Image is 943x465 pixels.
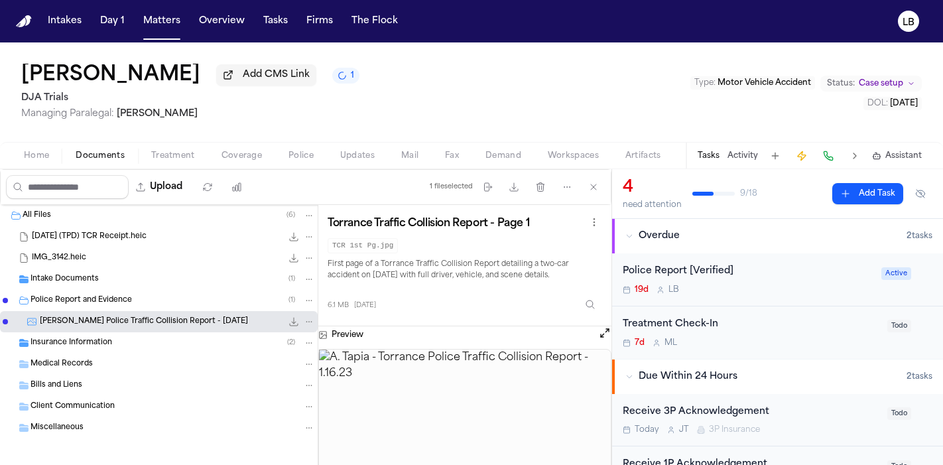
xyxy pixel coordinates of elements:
button: Upload [129,175,190,199]
span: Fax [445,151,459,161]
div: Receive 3P Acknowledgement [623,405,879,420]
span: Motor Vehicle Accident [718,79,811,87]
h2: DJA Trials [21,90,359,106]
button: Activity [727,151,758,161]
button: Day 1 [95,9,130,33]
h1: [PERSON_NAME] [21,64,200,88]
span: DOL : [867,100,888,107]
button: Edit matter name [21,64,200,88]
span: 3P Insurance [709,425,760,435]
span: Police [288,151,314,161]
h3: Preview [332,330,363,340]
img: Finch Logo [16,15,32,28]
span: 7d [635,338,645,348]
span: Insurance Information [31,338,112,349]
button: Tasks [698,151,720,161]
span: Treatment [151,151,195,161]
span: M L [664,338,677,348]
span: IMG_3142.heic [32,253,86,264]
span: Artifacts [625,151,661,161]
div: 1 file selected [430,182,473,191]
button: Overview [194,9,250,33]
button: Download 2025.09.16 (TPD) TCR Receipt.heic [287,230,300,243]
span: ( 1 ) [288,275,295,283]
button: Create Immediate Task [792,147,811,165]
button: 1 active task [332,68,359,84]
span: 9 / 18 [740,188,757,199]
span: Coverage [221,151,262,161]
button: Change status from Case setup [820,76,922,92]
span: Managing Paralegal: [21,109,114,119]
button: Firms [301,9,338,33]
span: [PERSON_NAME] Police Traffic Collision Report - [DATE] [40,316,248,328]
h3: Torrance Traffic Collision Report - Page 1 [328,217,529,230]
span: Today [635,425,659,435]
span: ( 6 ) [286,212,295,219]
span: Add CMS Link [243,68,310,82]
button: Hide completed tasks (⌘⇧H) [909,183,932,204]
span: Workspaces [548,151,599,161]
button: Open preview [598,326,611,344]
button: Matters [138,9,186,33]
span: Client Communication [31,401,115,413]
button: Tasks [258,9,293,33]
span: All Files [23,210,51,222]
span: Todo [887,407,911,420]
button: Open preview [598,326,611,340]
button: The Flock [346,9,403,33]
span: Miscellaneous [31,423,84,434]
div: 4 [623,177,682,198]
button: Intakes [42,9,87,33]
text: LB [903,18,914,27]
input: Search files [6,175,129,199]
button: Add CMS Link [216,64,316,86]
span: 19d [635,285,649,295]
span: Medical Records [31,359,93,370]
span: L B [668,285,679,295]
span: Updates [340,151,375,161]
span: Todo [887,320,911,332]
div: Open task: Receive 3P Acknowledgement [612,394,943,447]
code: TCR 1st Pg.jpg [328,238,398,253]
span: [DATE] [890,100,918,107]
button: Edit DOL: 2025-09-16 [863,97,922,110]
span: Case setup [859,78,903,89]
span: 6.1 MB [328,300,349,310]
button: Assistant [872,151,922,161]
span: Home [24,151,49,161]
span: Documents [76,151,125,161]
button: Edit Type: Motor Vehicle Accident [690,76,815,90]
span: 2 task s [907,371,932,382]
span: [DATE] (TPD) TCR Receipt.heic [32,232,147,243]
p: First page of a Torrance Traffic Collision Report detailing a two-car accident on [DATE] with ful... [328,259,602,283]
span: 2 task s [907,231,932,241]
div: Police Report [Verified] [623,264,873,279]
div: Treatment Check-In [623,317,879,332]
button: Make a Call [819,147,838,165]
span: Type : [694,79,716,87]
button: Add Task [832,183,903,204]
span: Police Report and Evidence [31,295,132,306]
button: Download A. Tapia - Torrance Police Traffic Collision Report - 1.16.23 [287,315,300,328]
button: Due Within 24 Hours2tasks [612,360,943,394]
span: ( 1 ) [288,297,295,304]
span: ( 2 ) [287,339,295,346]
span: Bills and Liens [31,380,82,391]
span: [PERSON_NAME] [117,109,198,119]
span: Due Within 24 Hours [639,370,737,383]
span: Status: [827,78,855,89]
span: Overdue [639,230,680,243]
a: Home [16,15,32,28]
div: Open task: Treatment Check-In [612,306,943,359]
div: need attention [623,200,682,210]
span: Demand [485,151,521,161]
span: Assistant [885,151,922,161]
span: Intake Documents [31,274,99,285]
button: Inspect [578,293,602,316]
